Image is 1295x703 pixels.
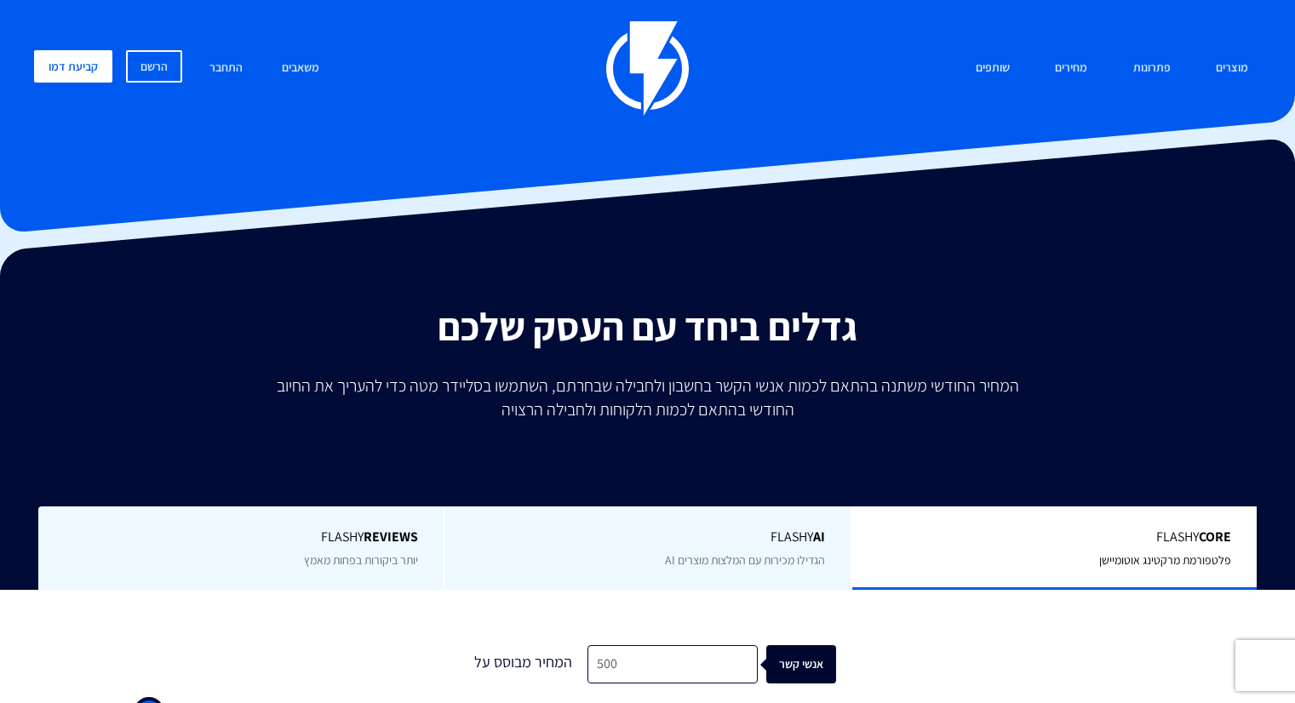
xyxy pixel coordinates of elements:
[34,50,112,83] a: קביעת דמו
[878,528,1231,547] span: Flashy
[813,528,825,546] b: AI
[1199,528,1231,546] b: Core
[471,528,824,547] span: Flashy
[126,50,182,83] a: הרשם
[64,528,419,547] span: Flashy
[364,528,418,546] b: REVIEWS
[963,50,1023,87] a: שותפים
[1120,50,1183,87] a: פתרונות
[13,305,1282,347] h2: גדלים ביחד עם העסק שלכם
[1099,552,1231,568] span: פלטפורמת מרקטינג אוטומיישן
[1203,50,1261,87] a: מוצרים
[460,645,587,683] div: המחיר מבוסס על
[779,645,849,683] div: אנשי קשר
[304,552,418,568] span: יותר ביקורות בפחות מאמץ
[1042,50,1100,87] a: מחירים
[197,50,255,87] a: התחבר
[265,374,1031,421] p: המחיר החודשי משתנה בהתאם לכמות אנשי הקשר בחשבון ולחבילה שבחרתם, השתמשו בסליידר מטה כדי להעריך את ...
[665,552,825,568] span: הגדילו מכירות עם המלצות מוצרים AI
[269,50,332,87] a: משאבים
